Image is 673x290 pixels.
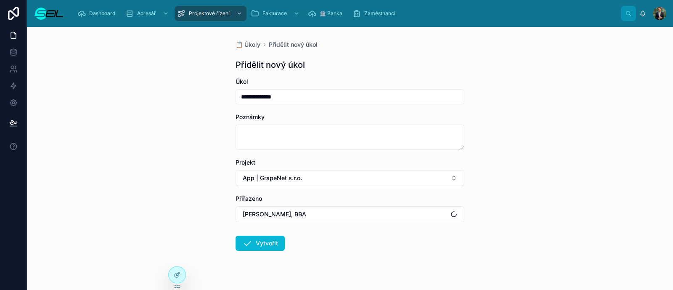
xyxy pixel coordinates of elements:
img: App logo [34,7,64,20]
a: Přidělit nový úkol [269,40,318,49]
span: Projekt [236,159,255,166]
h1: Přidělit nový úkol [236,59,305,71]
span: Přiřazeno [236,195,262,202]
button: Vytvořit [236,236,285,251]
a: Adresář [123,6,173,21]
button: Select Button [236,170,464,186]
span: [PERSON_NAME], BBA [243,210,306,218]
a: Projektové řízení [175,6,246,21]
span: Zaměstnanci [364,10,395,17]
span: Adresář [137,10,156,17]
a: Zaměstnanci [350,6,401,21]
span: App | GrapeNet s.r.o. [243,174,302,182]
button: Select Button [236,206,464,222]
span: Úkol [236,78,248,85]
div: scrollable content [71,4,621,23]
span: Poznámky [236,113,265,120]
span: 🏦 Banka [320,10,342,17]
span: Dashboard [89,10,115,17]
a: 📋 Úkoly [236,40,260,49]
span: Fakturace [262,10,287,17]
a: 🏦 Banka [305,6,348,21]
span: Projektové řízení [189,10,230,17]
a: Dashboard [75,6,121,21]
a: Fakturace [248,6,304,21]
